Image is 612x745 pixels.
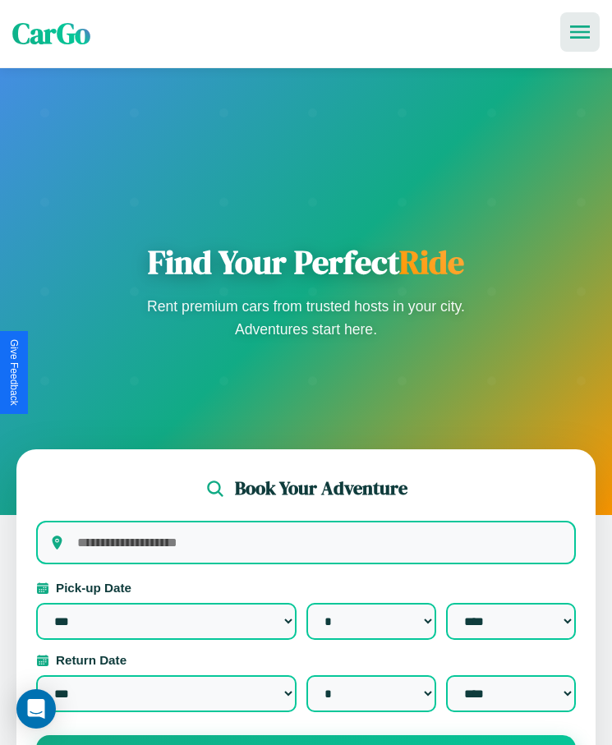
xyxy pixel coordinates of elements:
span: CarGo [12,14,90,53]
h2: Book Your Adventure [235,476,407,501]
div: Open Intercom Messenger [16,689,56,729]
h1: Find Your Perfect [142,242,471,282]
label: Return Date [36,653,576,667]
p: Rent premium cars from trusted hosts in your city. Adventures start here. [142,295,471,341]
div: Give Feedback [8,339,20,406]
span: Ride [399,240,464,284]
label: Pick-up Date [36,581,576,595]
